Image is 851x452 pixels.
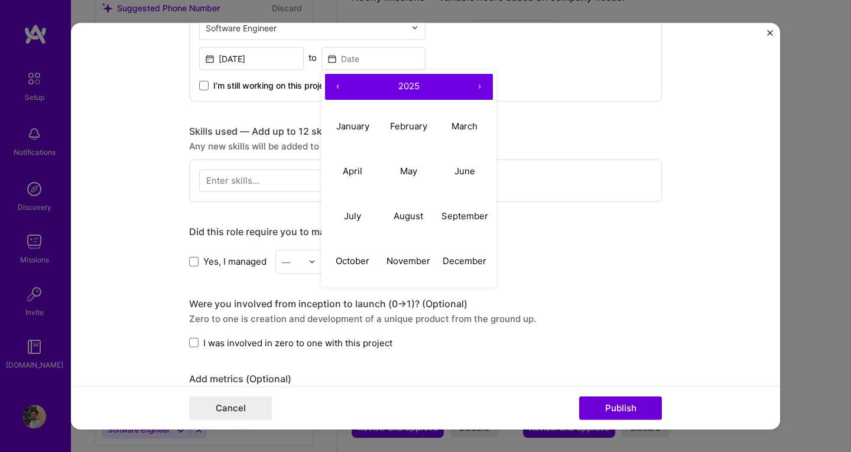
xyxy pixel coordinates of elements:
div: Skills used — Add up to 12 skills [189,125,662,137]
div: — [282,255,290,268]
abbr: January 2025 [336,121,369,132]
button: July 2025 [325,194,381,239]
div: Zero to one is creation and development of a unique product from the ground up. [189,312,662,324]
abbr: August 2025 [394,210,423,222]
div: to [308,51,317,63]
button: May 2025 [381,149,437,194]
button: February 2025 [381,104,437,149]
button: Close [767,30,773,42]
div: team members. [189,249,662,274]
abbr: March 2025 [452,121,478,132]
input: Date [321,47,426,70]
abbr: April 2025 [343,165,362,177]
abbr: December 2025 [443,255,486,266]
button: January 2025 [325,104,381,149]
abbr: October 2025 [336,255,369,266]
button: › [467,73,493,99]
button: 2025 [351,73,467,99]
span: Yes, I managed [203,255,267,268]
img: drop icon [308,258,316,265]
abbr: September 2025 [441,210,488,222]
div: Were you involved from inception to launch (0 -> 1)? (Optional) [189,297,662,310]
div: Add metrics (Optional) [189,373,662,385]
abbr: May 2025 [400,165,417,177]
abbr: June 2025 [454,165,475,177]
div: Did this role require you to manage team members? (Optional) [189,225,662,238]
abbr: July 2025 [344,210,361,222]
button: September 2025 [437,194,493,239]
abbr: November 2025 [386,255,430,266]
button: August 2025 [381,194,437,239]
button: June 2025 [437,149,493,194]
span: I was involved in zero to one with this project [203,336,392,349]
input: Date [199,47,304,70]
button: April 2025 [325,149,381,194]
button: November 2025 [381,239,437,284]
div: Any new skills will be added to your profile. [189,139,662,152]
span: I’m still working on this project [213,79,332,91]
img: drop icon [411,24,418,31]
button: Cancel [189,396,272,420]
button: October 2025 [325,239,381,284]
abbr: February 2025 [390,121,427,132]
button: March 2025 [437,104,493,149]
div: Enter skills... [206,174,259,187]
span: 2025 [398,80,420,92]
button: December 2025 [437,239,493,284]
button: ‹ [325,73,351,99]
button: Publish [579,396,662,420]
